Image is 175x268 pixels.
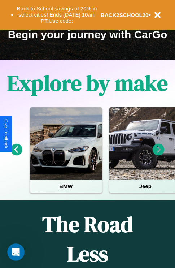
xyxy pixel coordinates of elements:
b: BACK2SCHOOL20 [101,12,149,18]
h1: Explore by make [7,68,168,98]
h4: BMW [30,180,102,193]
iframe: Intercom live chat [7,243,25,261]
button: Back to School savings of 20% in select cities! Ends [DATE] 10am PT.Use code: [13,4,101,26]
div: Give Feedback [4,119,9,148]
